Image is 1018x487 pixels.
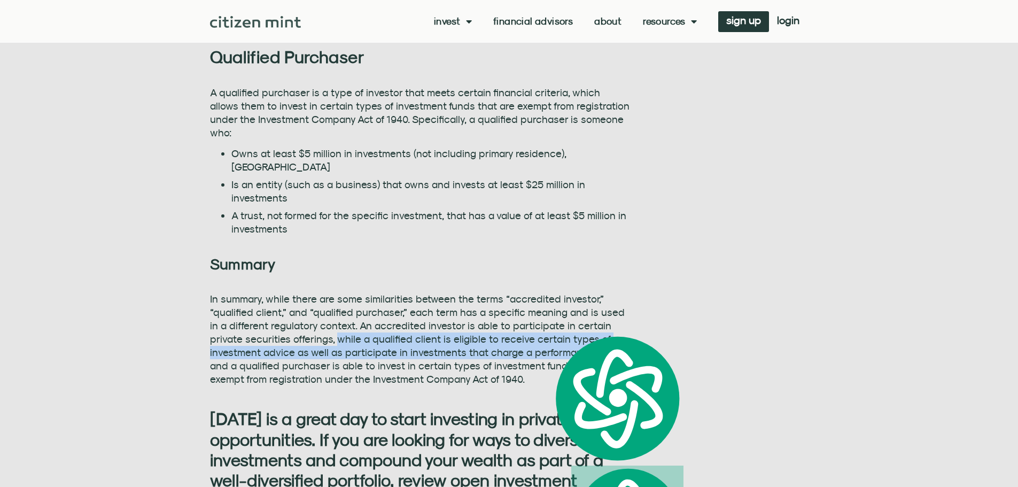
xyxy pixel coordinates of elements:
[210,47,364,67] b: Qualified Purchaser
[210,16,301,28] img: Citizen Mint
[210,255,276,273] b: Summary
[231,209,630,236] li: A trust, not formed for the specific investment, that has a value of at least $5 million in inves...
[434,16,472,27] a: Invest
[726,17,761,24] span: sign up
[643,16,697,27] a: Resources
[210,86,630,140] p: A qualified purchaser is a type of investor that meets certain financial criteria, which allows t...
[594,16,621,27] a: About
[718,11,769,32] a: sign up
[231,178,630,205] li: Is an entity (such as a business) that owns and invests at least $25 million in investments
[231,147,630,174] li: Owns at least $5 million in investments (not including primary residence), [GEOGRAPHIC_DATA]
[550,333,683,463] img: logo.svg
[434,16,697,27] nav: Menu
[210,292,630,386] p: In summary, while there are some similarities between the terms “accredited investor,” “qualified...
[493,16,573,27] a: Financial Advisors
[777,17,799,24] span: login
[769,11,807,32] a: login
